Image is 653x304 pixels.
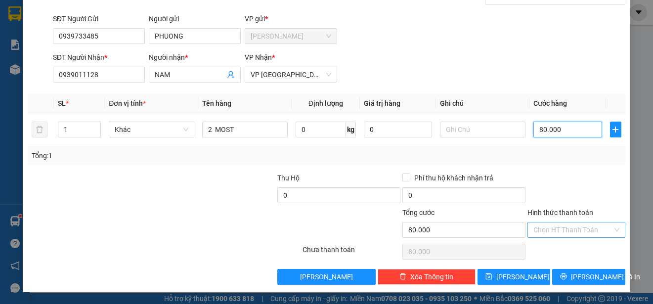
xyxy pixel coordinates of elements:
span: Tổng cước [402,209,435,217]
div: Chưa thanh toán [302,244,401,261]
button: [PERSON_NAME] [277,269,375,285]
span: VP Sài Gòn [251,67,331,82]
span: Thu Hộ [277,174,300,182]
div: SĐT Người Nhận [53,52,145,63]
input: Ghi Chú [440,122,525,137]
span: Giá trị hàng [364,99,400,107]
input: 0 [364,122,433,137]
div: nhân [8,31,88,43]
div: UT [95,32,197,44]
div: Người gửi [149,13,241,24]
span: save [485,273,492,281]
button: deleteXóa Thông tin [378,269,476,285]
div: Tổng: 1 [32,150,253,161]
span: user-add [227,71,235,79]
span: SL [58,99,66,107]
div: Người nhận [149,52,241,63]
span: [PERSON_NAME] và In [571,271,640,282]
span: delete [399,273,406,281]
div: VP [GEOGRAPHIC_DATA] [95,8,197,32]
div: 0915233316 [8,43,88,56]
button: save[PERSON_NAME] [478,269,551,285]
span: kg [346,122,356,137]
span: Tên hàng [202,99,231,107]
span: [PERSON_NAME] [496,271,549,282]
div: 20.000 [7,64,90,76]
button: plus [610,122,621,137]
div: VP gửi [245,13,337,24]
span: Khác [115,122,188,137]
span: VP Cao Tốc [251,29,331,43]
span: Phí thu hộ khách nhận trả [410,173,497,183]
span: VP Nhận [245,53,272,61]
button: printer[PERSON_NAME] và In [552,269,625,285]
span: plus [610,126,621,133]
span: Gửi: [8,8,24,19]
label: Hình thức thanh toán [527,209,593,217]
span: Định lượng [308,99,343,107]
span: printer [560,273,567,281]
span: Nhận: [95,9,119,20]
div: [PERSON_NAME] [8,8,88,31]
span: Cước rồi : [7,65,44,75]
button: delete [32,122,47,137]
span: Cước hàng [533,99,567,107]
th: Ghi chú [436,94,529,113]
div: SĐT Người Gửi [53,13,145,24]
span: Đơn vị tính [109,99,146,107]
span: Xóa Thông tin [410,271,453,282]
input: VD: Bàn, Ghế [202,122,288,137]
div: 0906782914 [95,44,197,58]
span: [PERSON_NAME] [300,271,353,282]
